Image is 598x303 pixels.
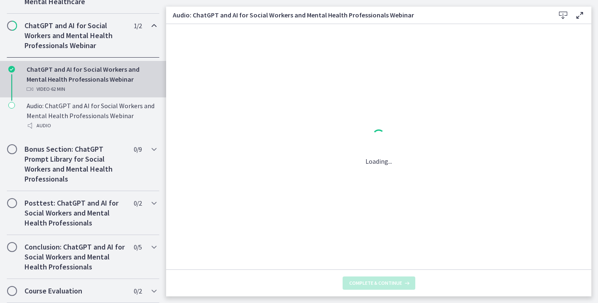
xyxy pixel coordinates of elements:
[134,242,142,252] span: 0 / 5
[343,276,415,290] button: Complete & continue
[365,127,392,146] div: 1
[349,280,402,286] span: Complete & continue
[25,242,126,272] h2: Conclusion: ChatGPT and AI for Social Workers and Mental Health Professionals
[8,66,15,73] i: Completed
[27,64,156,94] div: ChatGPT and AI for Social Workers and Mental Health Professionals Webinar
[134,144,142,154] span: 0 / 9
[25,21,126,51] h2: ChatGPT and AI for Social Workers and Mental Health Professionals Webinar
[25,144,126,184] h2: Bonus Section: ChatGPT Prompt Library for Social Workers and Mental Health Professionals
[365,156,392,166] p: Loading...
[25,286,126,296] h2: Course Evaluation
[134,286,142,296] span: 0 / 2
[134,198,142,208] span: 0 / 2
[27,84,156,94] div: Video
[25,198,126,228] h2: Posttest: ChatGPT and AI for Social Workers and Mental Health Professionals
[27,121,156,131] div: Audio
[134,21,142,31] span: 1 / 2
[27,101,156,131] div: Audio: ChatGPT and AI for Social Workers and Mental Health Professionals Webinar
[50,84,65,94] span: · 62 min
[173,10,542,20] h3: Audio: ChatGPT and AI for Social Workers and Mental Health Professionals Webinar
